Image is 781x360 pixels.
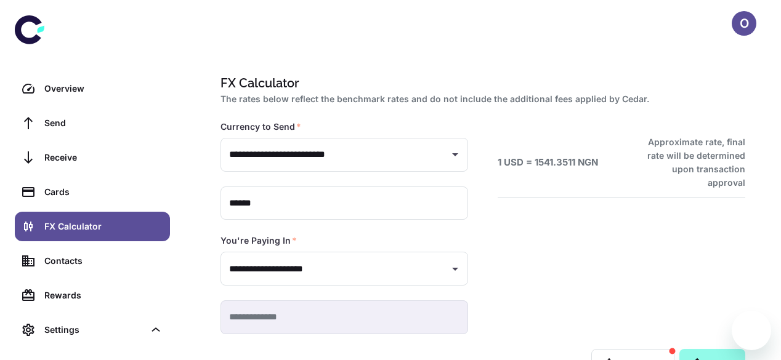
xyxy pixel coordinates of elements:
[732,311,771,350] iframe: Button to launch messaging window
[44,82,163,95] div: Overview
[44,289,163,302] div: Rewards
[221,121,301,133] label: Currency to Send
[44,185,163,199] div: Cards
[44,116,163,130] div: Send
[447,146,464,163] button: Open
[15,177,170,207] a: Cards
[498,156,598,170] h6: 1 USD = 1541.3511 NGN
[15,108,170,138] a: Send
[44,220,163,233] div: FX Calculator
[44,151,163,164] div: Receive
[15,212,170,241] a: FX Calculator
[44,323,144,337] div: Settings
[15,281,170,310] a: Rewards
[15,143,170,172] a: Receive
[15,74,170,103] a: Overview
[732,11,756,36] button: O
[15,246,170,276] a: Contacts
[15,315,170,345] div: Settings
[221,234,297,247] label: You're Paying In
[447,260,464,278] button: Open
[634,135,745,190] h6: Approximate rate, final rate will be determined upon transaction approval
[221,74,740,92] h1: FX Calculator
[44,254,163,268] div: Contacts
